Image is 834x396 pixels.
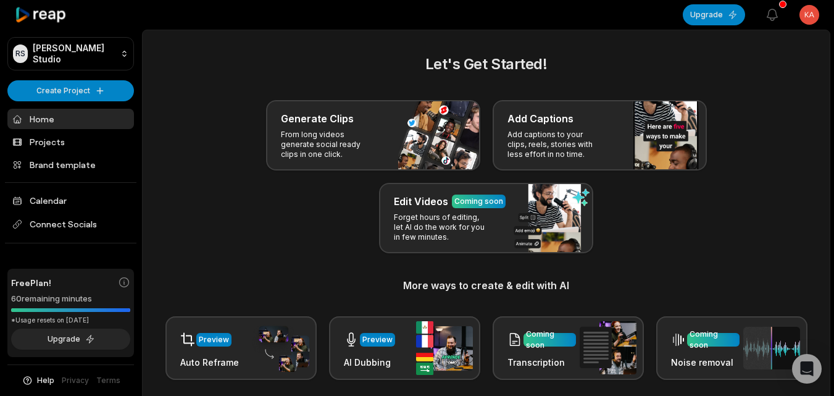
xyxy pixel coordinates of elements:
div: *Usage resets on [DATE] [11,316,130,325]
img: transcription.png [580,321,636,374]
p: Add captions to your clips, reels, stories with less effort in no time. [507,130,603,159]
a: Calendar [7,190,134,211]
div: Preview [199,334,229,345]
h3: Generate Clips [281,111,354,126]
h3: Edit Videos [394,194,448,209]
div: Coming soon [690,329,737,351]
h3: Add Captions [507,111,573,126]
h3: Transcription [507,356,576,369]
h2: Let's Get Started! [157,53,815,75]
div: Coming soon [454,196,503,207]
div: Coming soon [526,329,573,351]
a: Terms [96,375,120,386]
div: RS [13,44,28,63]
p: [PERSON_NAME] Studio [33,43,115,65]
img: auto_reframe.png [252,324,309,373]
span: Help [37,375,54,386]
img: ai_dubbing.png [416,321,473,375]
span: Connect Socials [7,213,134,235]
p: From long videos generate social ready clips in one click. [281,130,377,159]
h3: More ways to create & edit with AI [157,278,815,293]
button: Help [22,375,54,386]
div: Open Intercom Messenger [792,354,822,384]
h3: AI Dubbing [344,356,395,369]
span: Free Plan! [11,276,51,289]
a: Projects [7,132,134,152]
button: Upgrade [11,329,130,350]
div: 60 remaining minutes [11,293,130,305]
h3: Auto Reframe [180,356,239,369]
button: Upgrade [683,4,745,25]
a: Privacy [62,375,89,386]
img: noise_removal.png [743,327,800,369]
p: Forget hours of editing, let AI do the work for you in few minutes. [394,213,490,242]
div: Preview [362,334,393,345]
button: Create Project [7,80,134,101]
a: Brand template [7,154,134,175]
h3: Noise removal [671,356,740,369]
a: Home [7,109,134,129]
